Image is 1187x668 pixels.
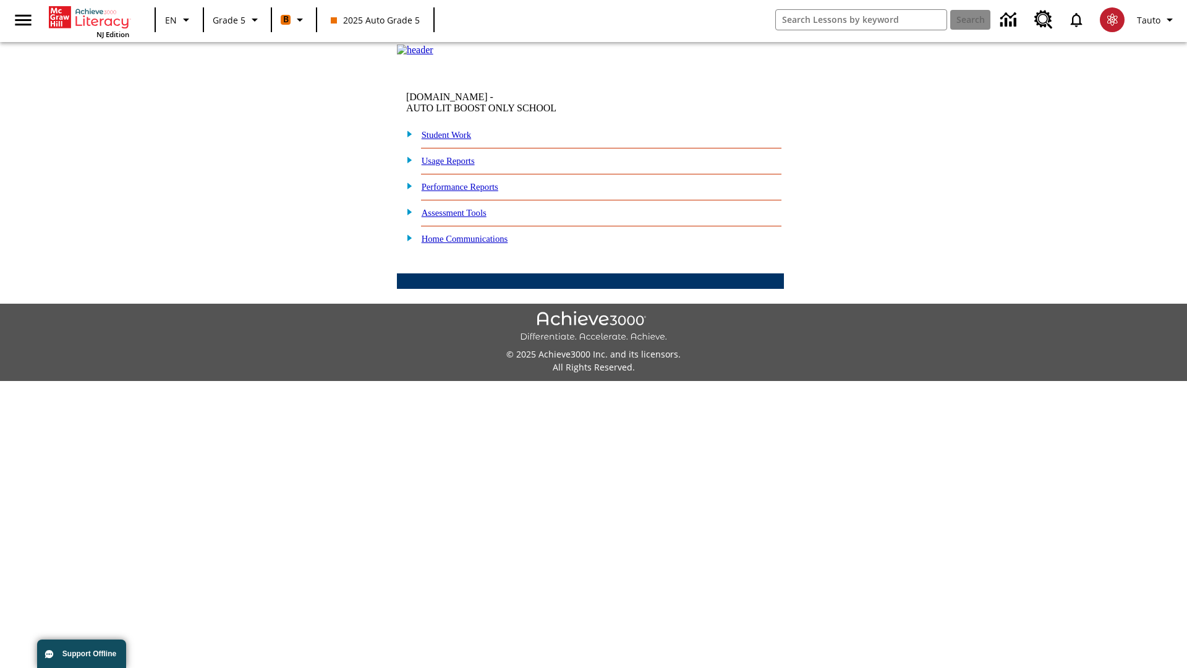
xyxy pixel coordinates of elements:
button: Profile/Settings [1132,9,1182,31]
div: Home [49,4,129,39]
span: Grade 5 [213,14,245,27]
a: Performance Reports [422,182,498,192]
a: Data Center [993,3,1027,37]
span: Tauto [1137,14,1160,27]
img: plus.gif [400,206,413,217]
img: header [397,45,433,56]
span: EN [165,14,177,27]
img: Achieve3000 Differentiate Accelerate Achieve [520,311,667,343]
a: Notifications [1060,4,1092,36]
nobr: AUTO LIT BOOST ONLY SCHOOL [406,103,556,113]
span: B [283,12,289,27]
a: Assessment Tools [422,208,487,218]
td: [DOMAIN_NAME] - [406,92,634,114]
a: Usage Reports [422,156,475,166]
button: Language: EN, Select a language [160,9,199,31]
img: plus.gif [400,232,413,243]
button: Support Offline [37,640,126,668]
a: Student Work [422,130,471,140]
img: plus.gif [400,154,413,165]
button: Boost Class color is orange. Change class color [276,9,312,31]
img: avatar image [1100,7,1125,32]
span: NJ Edition [96,30,129,39]
img: plus.gif [400,128,413,139]
button: Select a new avatar [1092,4,1132,36]
span: Support Offline [62,649,116,658]
a: Home Communications [422,234,508,244]
a: Resource Center, Will open in new tab [1027,3,1060,36]
button: Grade: Grade 5, Select a grade [208,9,267,31]
img: plus.gif [400,180,413,191]
input: search field [776,10,947,30]
button: Open side menu [5,2,41,38]
span: 2025 Auto Grade 5 [331,14,420,27]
